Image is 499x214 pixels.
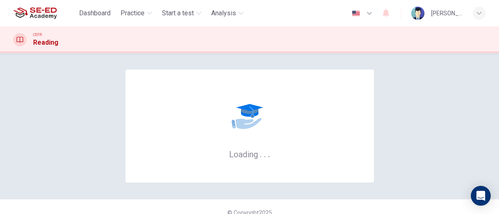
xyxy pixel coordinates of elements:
[411,7,424,20] img: Profile picture
[263,147,266,160] h6: .
[351,10,361,17] img: en
[13,5,57,22] img: SE-ED Academy logo
[259,147,262,160] h6: .
[33,32,42,38] span: CEFR
[117,6,155,21] button: Practice
[79,8,111,18] span: Dashboard
[13,5,76,22] a: SE-ED Academy logo
[33,38,58,48] h1: Reading
[471,186,491,206] div: Open Intercom Messenger
[121,8,145,18] span: Practice
[159,6,205,21] button: Start a test
[229,149,270,159] h6: Loading
[268,147,270,160] h6: .
[211,8,236,18] span: Analysis
[162,8,194,18] span: Start a test
[76,6,114,21] button: Dashboard
[208,6,247,21] button: Analysis
[431,8,463,18] div: [PERSON_NAME]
